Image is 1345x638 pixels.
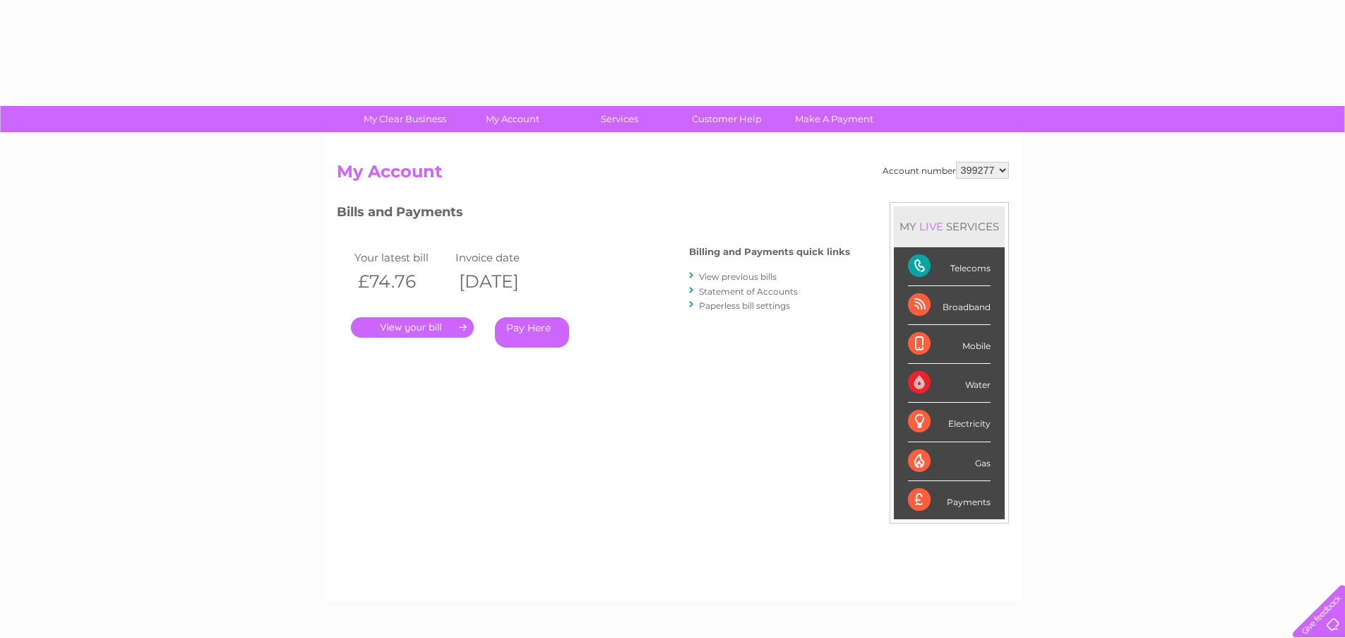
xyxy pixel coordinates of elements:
th: £74.76 [351,267,453,296]
div: Mobile [908,325,991,364]
a: My Clear Business [347,106,463,132]
td: Your latest bill [351,248,453,267]
div: MY SERVICES [894,206,1005,247]
a: Statement of Accounts [699,286,798,297]
a: Services [561,106,678,132]
a: Pay Here [495,317,569,348]
a: . [351,317,474,338]
div: Electricity [908,403,991,442]
a: My Account [454,106,570,132]
h3: Bills and Payments [337,202,850,227]
h2: My Account [337,162,1009,189]
div: Gas [908,442,991,481]
a: View previous bills [699,271,777,282]
a: Customer Help [669,106,785,132]
th: [DATE] [452,267,554,296]
div: Water [908,364,991,403]
td: Invoice date [452,248,554,267]
div: Account number [883,162,1009,179]
div: Telecoms [908,247,991,286]
div: LIVE [916,220,946,233]
a: Paperless bill settings [699,300,790,311]
div: Broadband [908,286,991,325]
a: Make A Payment [776,106,892,132]
div: Payments [908,481,991,519]
h4: Billing and Payments quick links [689,247,850,257]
